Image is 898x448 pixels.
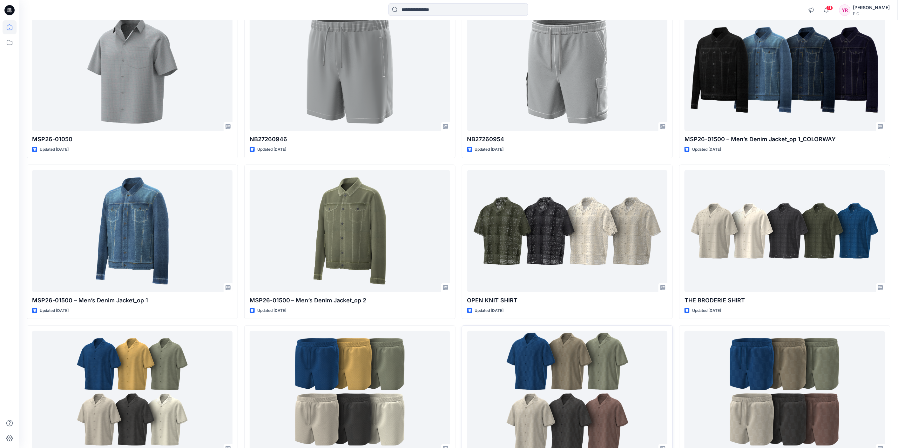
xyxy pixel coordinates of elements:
[32,9,233,131] a: MSP26-01050
[839,4,851,16] div: YR
[250,170,450,292] a: MSP26-01500 – Men’s Denim Jacket_op 2
[467,9,668,131] a: NB27260954
[467,135,668,144] p: NB27260954
[257,307,286,314] p: Updated [DATE]
[40,146,69,153] p: Updated [DATE]
[685,135,885,144] p: MSP26-01500 – Men’s Denim Jacket_op 1_COLORWAY
[853,4,890,11] div: [PERSON_NAME]
[32,135,233,144] p: MSP26-01050
[853,11,890,16] div: PIC
[475,146,504,153] p: Updated [DATE]
[250,135,450,144] p: NB27260946
[685,296,885,305] p: THE BRODERIE SHIRT
[32,296,233,305] p: MSP26-01500 – Men’s Denim Jacket_op 1
[32,170,233,292] a: MSP26-01500 – Men’s Denim Jacket_op 1
[475,307,504,314] p: Updated [DATE]
[685,9,885,131] a: MSP26-01500 – Men’s Denim Jacket_op 1_COLORWAY
[40,307,69,314] p: Updated [DATE]
[250,296,450,305] p: MSP26-01500 – Men’s Denim Jacket_op 2
[685,170,885,292] a: THE BRODERIE SHIRT
[826,5,833,10] span: 11
[467,170,668,292] a: OPEN KNIT SHIRT
[250,9,450,131] a: NB27260946
[257,146,286,153] p: Updated [DATE]
[467,296,668,305] p: OPEN KNIT SHIRT
[692,307,721,314] p: Updated [DATE]
[692,146,721,153] p: Updated [DATE]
